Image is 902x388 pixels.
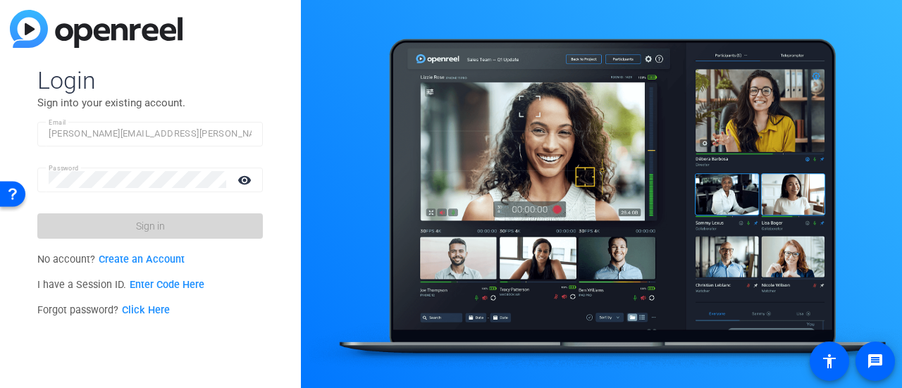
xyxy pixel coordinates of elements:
[122,304,170,316] a: Click Here
[229,170,263,190] mat-icon: visibility
[49,125,252,142] input: Enter Email Address
[37,95,263,111] p: Sign into your existing account.
[37,304,170,316] span: Forgot password?
[37,65,263,95] span: Login
[130,279,204,291] a: Enter Code Here
[49,164,79,172] mat-label: Password
[99,254,185,265] a: Create an Account
[10,10,183,48] img: blue-gradient.svg
[49,118,66,126] mat-label: Email
[37,254,185,265] span: No account?
[821,353,838,370] mat-icon: accessibility
[867,353,884,370] mat-icon: message
[37,279,204,291] span: I have a Session ID.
